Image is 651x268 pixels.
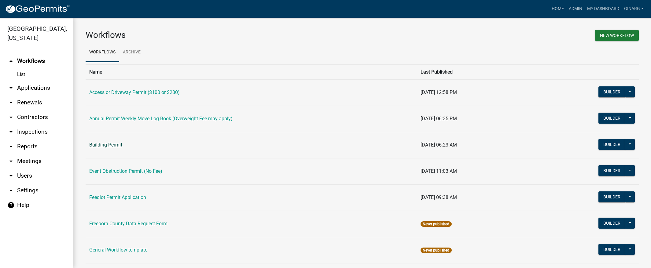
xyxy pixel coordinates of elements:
i: arrow_drop_up [7,57,15,65]
i: arrow_drop_down [7,187,15,194]
button: Builder [598,165,625,176]
span: Never published [421,248,451,253]
button: Builder [598,218,625,229]
i: arrow_drop_down [7,158,15,165]
i: help [7,201,15,209]
a: Archive [119,43,144,62]
a: Event Obstruction Permit (No Fee) [89,168,162,174]
th: Name [86,64,417,79]
button: Builder [598,139,625,150]
i: arrow_drop_down [7,99,15,106]
a: Workflows [86,43,119,62]
a: Admin [566,3,585,15]
a: Home [549,3,566,15]
button: New Workflow [595,30,639,41]
span: [DATE] 12:58 PM [421,89,457,95]
span: [DATE] 06:35 PM [421,116,457,121]
button: Builder [598,86,625,97]
a: Feedlot Permit Application [89,194,146,200]
a: My Dashboard [585,3,622,15]
i: arrow_drop_down [7,114,15,121]
i: arrow_drop_down [7,172,15,179]
a: Annual Permit Weekly Move Log Book (Overweight Fee may apply) [89,116,233,121]
button: Builder [598,191,625,202]
span: Never published [421,221,451,227]
button: Builder [598,244,625,255]
i: arrow_drop_down [7,143,15,150]
span: [DATE] 09:38 AM [421,194,457,200]
span: [DATE] 06:23 AM [421,142,457,148]
a: ginarg [622,3,646,15]
a: Freeborn County Data Request Form [89,221,167,226]
a: Access or Driveway Permit ($100 or $200) [89,89,180,95]
button: Builder [598,113,625,124]
a: Building Permit [89,142,122,148]
a: General Workflow template [89,247,147,253]
i: arrow_drop_down [7,128,15,136]
th: Last Published [417,64,559,79]
i: arrow_drop_down [7,84,15,92]
h3: Workflows [86,30,358,40]
span: [DATE] 11:03 AM [421,168,457,174]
